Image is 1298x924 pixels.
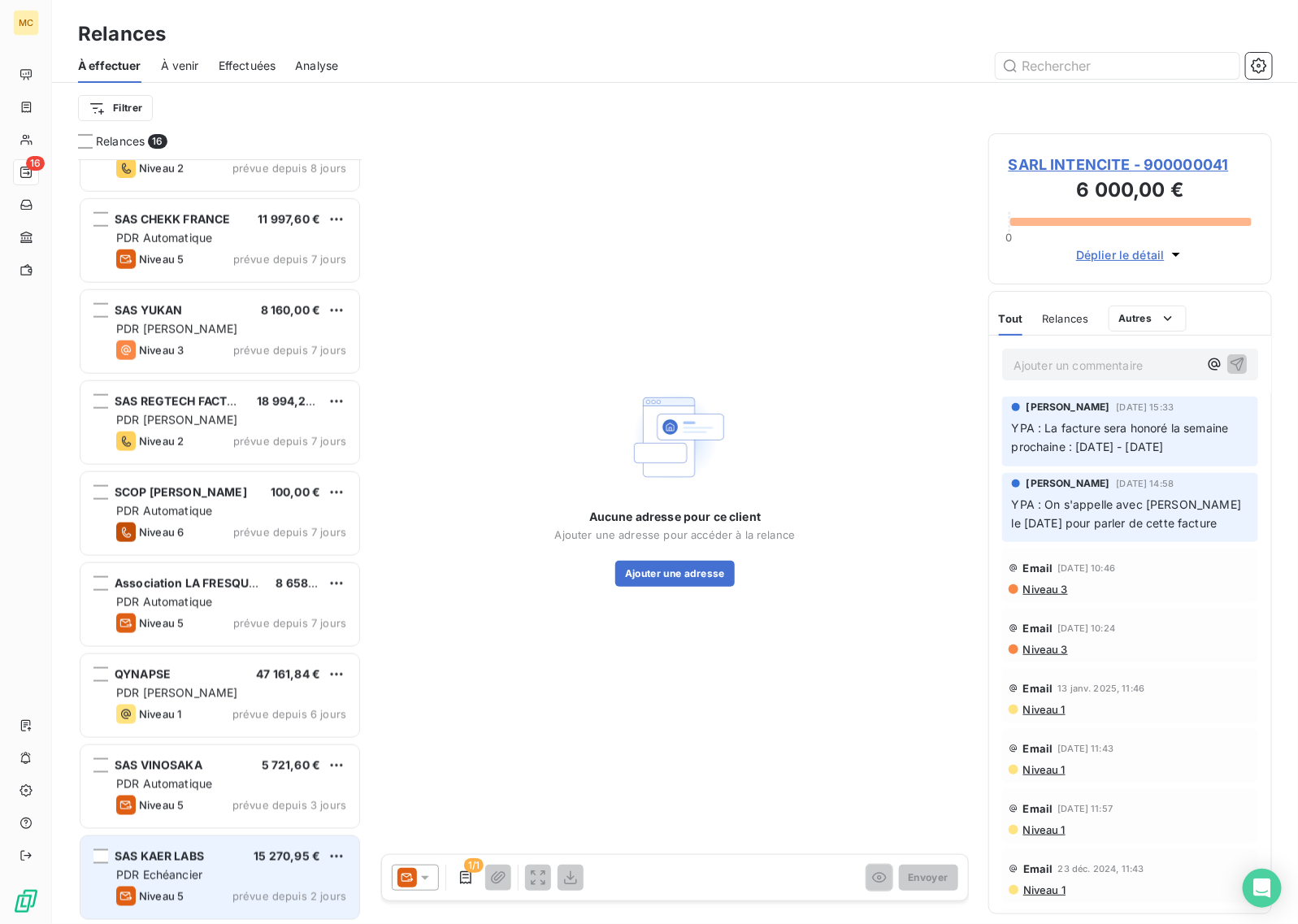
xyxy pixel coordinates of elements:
[139,617,184,630] span: Niveau 5
[589,509,761,525] span: Aucune adresse pour ce client
[13,10,39,36] div: MC
[1117,402,1174,412] span: [DATE] 15:33
[1006,231,1013,244] span: 0
[1058,744,1114,753] span: [DATE] 11:43
[115,303,182,317] span: SAS YUKAN
[1023,802,1053,815] span: Email
[115,212,230,226] span: SAS CHEKK FRANCE
[78,58,141,74] span: À effectuer
[899,865,958,891] button: Envoyer
[1243,869,1282,908] div: Open Intercom Messenger
[139,708,181,721] span: Niveau 1
[1042,312,1088,325] span: Relances
[1058,804,1114,813] span: [DATE] 11:57
[1076,246,1165,263] span: Déplier le détail
[161,58,199,74] span: À venir
[233,253,346,266] span: prévue depuis 7 jours
[116,595,212,609] span: PDR Automatique
[233,617,346,630] span: prévue depuis 7 jours
[115,849,204,863] span: SAS KAER LABS
[295,58,338,74] span: Analyse
[1022,763,1066,776] span: Niveau 1
[115,394,252,408] span: SAS REGTECH FACTORY
[1023,682,1053,695] span: Email
[232,799,346,812] span: prévue depuis 3 jours
[555,528,796,541] span: Ajouter une adresse pour accéder à la relance
[115,758,202,772] span: SAS VINOSAKA
[1009,176,1252,208] h3: 6 000,00 €
[219,58,276,74] span: Effectuées
[139,799,184,812] span: Niveau 5
[1109,306,1187,332] button: Autres
[148,134,167,149] span: 16
[78,20,166,49] h3: Relances
[276,576,338,590] span: 8 658,00 €
[1058,683,1145,693] span: 13 janv. 2025, 11:46
[139,162,184,175] span: Niveau 2
[1027,400,1110,414] span: [PERSON_NAME]
[464,858,484,873] span: 1/1
[232,890,346,903] span: prévue depuis 2 jours
[1027,476,1110,491] span: [PERSON_NAME]
[1117,479,1174,488] span: [DATE] 14:58
[261,303,321,317] span: 8 160,00 €
[257,394,324,408] span: 18 994,20 €
[116,413,238,427] span: PDR [PERSON_NAME]
[1058,623,1116,633] span: [DATE] 10:24
[232,708,346,721] span: prévue depuis 6 jours
[233,435,346,448] span: prévue depuis 7 jours
[115,485,247,499] span: SCOP [PERSON_NAME]
[1058,864,1144,874] span: 23 déc. 2024, 11:43
[1022,643,1068,656] span: Niveau 3
[1012,497,1245,530] span: YPA : On s'appelle avec [PERSON_NAME] le [DATE] pour parler de cette facture
[996,53,1239,79] input: Rechercher
[115,667,171,681] span: QYNAPSE
[26,156,45,171] span: 16
[1022,583,1068,596] span: Niveau 3
[232,162,346,175] span: prévue depuis 8 jours
[262,758,321,772] span: 5 721,60 €
[258,212,320,226] span: 11 997,60 €
[999,312,1023,325] span: Tout
[13,888,39,914] img: Logo LeanPay
[116,777,212,791] span: PDR Automatique
[116,686,238,700] span: PDR [PERSON_NAME]
[256,667,320,681] span: 47 161,84 €
[1022,703,1066,716] span: Niveau 1
[116,868,202,882] span: PDR Echéancier
[1058,563,1116,573] span: [DATE] 10:46
[139,526,184,539] span: Niveau 6
[139,253,184,266] span: Niveau 5
[116,231,212,245] span: PDR Automatique
[1023,562,1053,575] span: Email
[96,133,145,150] span: Relances
[115,576,322,590] span: Association LA FRESQUE DU CLIMAT
[271,485,320,499] span: 100,00 €
[254,849,320,863] span: 15 270,95 €
[1012,421,1232,453] span: YPA : La facture sera honoré la semaine prochaine : [DATE] - [DATE]
[116,504,212,518] span: PDR Automatique
[116,322,238,336] span: PDR [PERSON_NAME]
[139,344,184,357] span: Niveau 3
[1022,823,1066,836] span: Niveau 1
[139,435,184,448] span: Niveau 2
[233,526,346,539] span: prévue depuis 7 jours
[78,95,153,121] button: Filtrer
[1009,154,1252,176] span: SARL INTENCITE - 900000041
[615,561,735,587] button: Ajouter une adresse
[1023,742,1053,755] span: Email
[1022,883,1066,896] span: Niveau 1
[1023,862,1053,875] span: Email
[139,890,184,903] span: Niveau 5
[1071,245,1189,264] button: Déplier le détail
[233,344,346,357] span: prévue depuis 7 jours
[623,385,727,489] img: Empty state
[1023,622,1053,635] span: Email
